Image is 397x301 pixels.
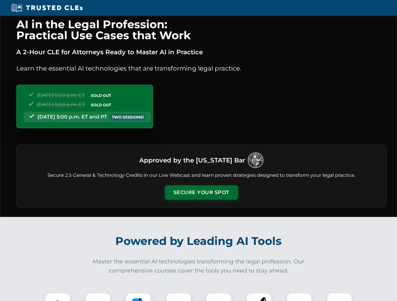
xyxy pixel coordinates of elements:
span: SOLD OUT [89,92,113,99]
p: Secure 2.5 General & Technology Credits in our Live Webcast and learn proven strategies designed ... [24,172,379,179]
span: SOLD OUT [89,102,113,108]
span: [DATE] 5:00 p.m. ET [37,92,85,98]
p: A 2-Hour CLE for Attorneys Ready to Master AI in Practice [16,47,387,57]
p: Learn the essential AI technologies that are transforming legal practice. [16,63,387,73]
h2: Powered by Leading AI Tools [25,230,373,252]
p: Master the essential AI technologies transforming the legal profession. Our comprehensive courses... [89,257,309,275]
button: Secure Your Spot [165,185,238,200]
span: [DATE] 5:00 p.m. ET [37,102,85,108]
h3: Approved by the [US_STATE] Bar [139,155,245,166]
img: Trusted CLEs [9,3,85,13]
img: Logo [248,152,263,168]
h1: AI in the Legal Profession: Practical Use Cases that Work [16,19,387,41]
